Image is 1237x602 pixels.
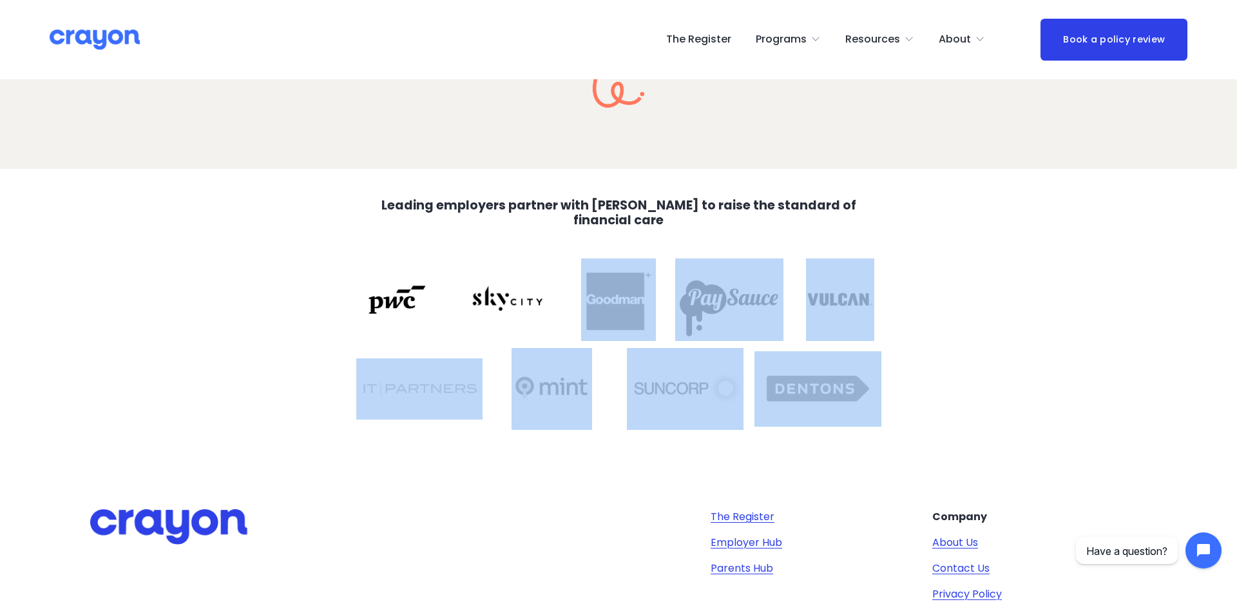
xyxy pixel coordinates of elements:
a: Book a policy review [1040,19,1187,61]
a: The Register [711,509,774,525]
span: About [939,30,971,49]
a: Contact Us [932,561,990,576]
strong: Leading employers partner with [PERSON_NAME] to raise the standard of financial care [381,197,859,229]
a: The Register [666,29,731,50]
a: folder dropdown [939,29,985,50]
a: Employer Hub [711,535,782,550]
img: Crayon [50,28,140,51]
span: Programs [756,30,807,49]
a: Parents Hub [711,561,773,576]
strong: Company [932,509,987,524]
span: Resources [845,30,900,49]
a: Privacy Policy [932,587,1002,602]
a: folder dropdown [756,29,821,50]
a: About Us [932,535,978,550]
a: folder dropdown [845,29,914,50]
